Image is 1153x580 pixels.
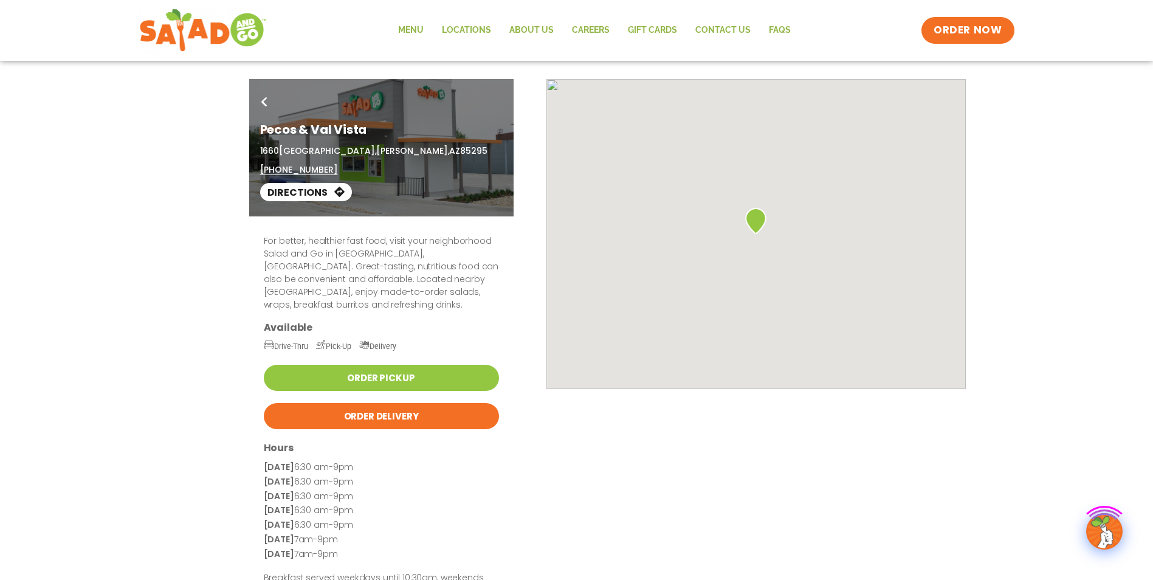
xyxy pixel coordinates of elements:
p: For better, healthier fast food, visit your neighborhood Salad and Go in [GEOGRAPHIC_DATA], [GEOG... [264,235,499,311]
a: Directions [260,183,352,201]
p: 6:30 am-9pm [264,475,499,489]
a: Order Pickup [264,365,499,391]
p: 6:30 am-9pm [264,460,499,475]
p: 6:30 am-9pm [264,489,499,504]
span: [PERSON_NAME], [376,145,449,157]
strong: [DATE] [264,461,294,473]
a: About Us [500,16,563,44]
strong: [DATE] [264,475,294,488]
strong: [DATE] [264,490,294,502]
strong: [DATE] [264,533,294,545]
span: AZ [449,145,460,157]
span: 1660 [260,145,279,157]
img: new-SAG-logo-768×292 [139,6,267,55]
p: 7am-9pm [264,547,499,562]
a: GIFT CARDS [619,16,686,44]
span: Delivery [359,342,396,351]
strong: [DATE] [264,548,294,560]
a: Careers [563,16,619,44]
span: Pick-Up [316,342,351,351]
a: Contact Us [686,16,760,44]
strong: [DATE] [264,504,294,516]
p: 6:30 am-9pm [264,503,499,518]
a: Order Delivery [264,403,499,429]
a: ORDER NOW [921,17,1014,44]
span: 85295 [460,145,487,157]
h3: Hours [264,441,499,454]
a: Locations [433,16,500,44]
a: [PHONE_NUMBER] [260,164,338,176]
span: ORDER NOW [934,23,1002,38]
h1: Pecos & Val Vista [260,120,503,139]
p: 7am-9pm [264,533,499,547]
h3: Available [264,321,499,334]
a: Menu [389,16,433,44]
p: 6:30 am-9pm [264,518,499,533]
strong: [DATE] [264,519,294,531]
nav: Menu [389,16,800,44]
span: Drive-Thru [264,342,308,351]
span: [GEOGRAPHIC_DATA], [279,145,376,157]
a: FAQs [760,16,800,44]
